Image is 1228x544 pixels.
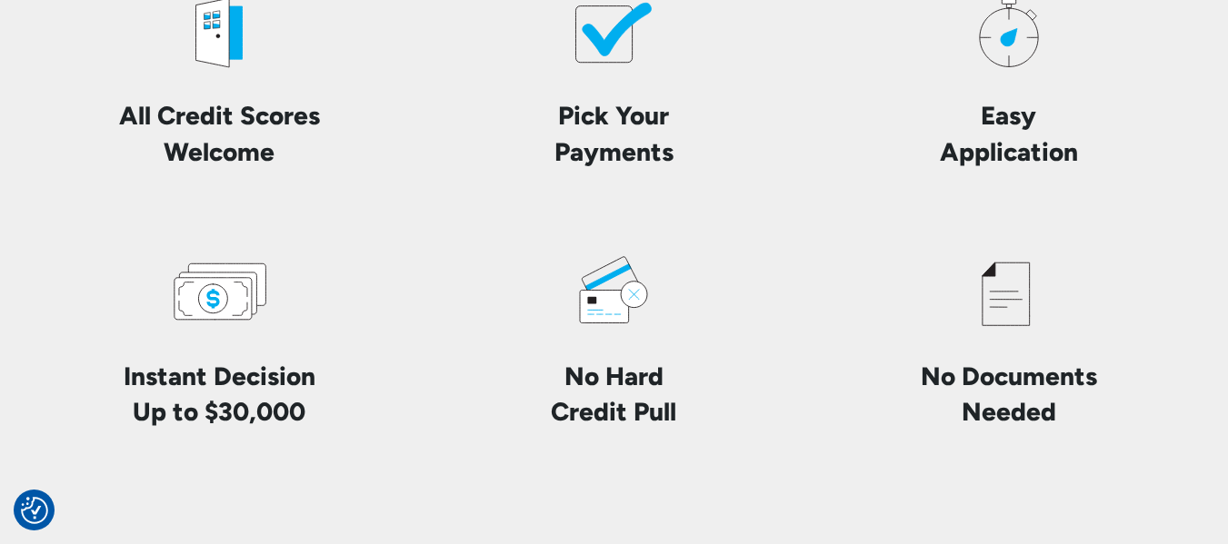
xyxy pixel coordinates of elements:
[940,98,1078,169] h4: Easy Application
[21,497,48,524] button: Consent Preferences
[21,497,48,524] img: Revisit consent button
[554,98,674,169] h4: Pick Your Payments
[65,98,373,169] h4: All Credit Scores Welcome
[551,359,676,430] h4: No Hard Credit Pull
[124,359,315,430] h4: Instant Decision Up to $30,000
[921,359,1097,430] h4: No Documents Needed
